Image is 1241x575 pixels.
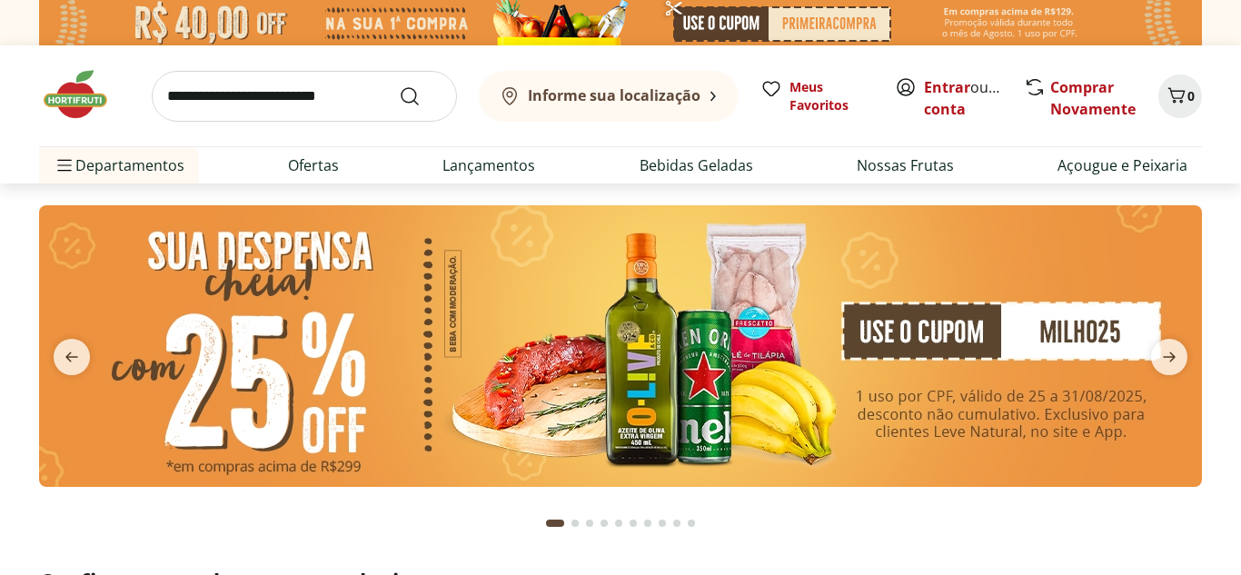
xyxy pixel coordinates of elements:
[789,78,873,114] span: Meus Favoritos
[857,154,954,176] a: Nossas Frutas
[640,154,753,176] a: Bebidas Geladas
[54,144,75,187] button: Menu
[442,154,535,176] a: Lançamentos
[1187,87,1195,104] span: 0
[54,144,184,187] span: Departamentos
[924,77,1024,119] a: Criar conta
[1057,154,1187,176] a: Açougue e Peixaria
[39,67,130,122] img: Hortifruti
[1050,77,1136,119] a: Comprar Novamente
[582,501,597,545] button: Go to page 3 from fs-carousel
[479,71,739,122] button: Informe sua localização
[542,501,568,545] button: Current page from fs-carousel
[597,501,611,545] button: Go to page 4 from fs-carousel
[924,76,1005,120] span: ou
[626,501,640,545] button: Go to page 6 from fs-carousel
[760,78,873,114] a: Meus Favoritos
[528,85,700,105] b: Informe sua localização
[39,339,104,375] button: previous
[1137,339,1202,375] button: next
[611,501,626,545] button: Go to page 5 from fs-carousel
[568,501,582,545] button: Go to page 2 from fs-carousel
[684,501,699,545] button: Go to page 10 from fs-carousel
[640,501,655,545] button: Go to page 7 from fs-carousel
[152,71,457,122] input: search
[924,77,970,97] a: Entrar
[1158,74,1202,118] button: Carrinho
[288,154,339,176] a: Ofertas
[39,205,1202,487] img: cupom
[655,501,670,545] button: Go to page 8 from fs-carousel
[399,85,442,107] button: Submit Search
[670,501,684,545] button: Go to page 9 from fs-carousel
